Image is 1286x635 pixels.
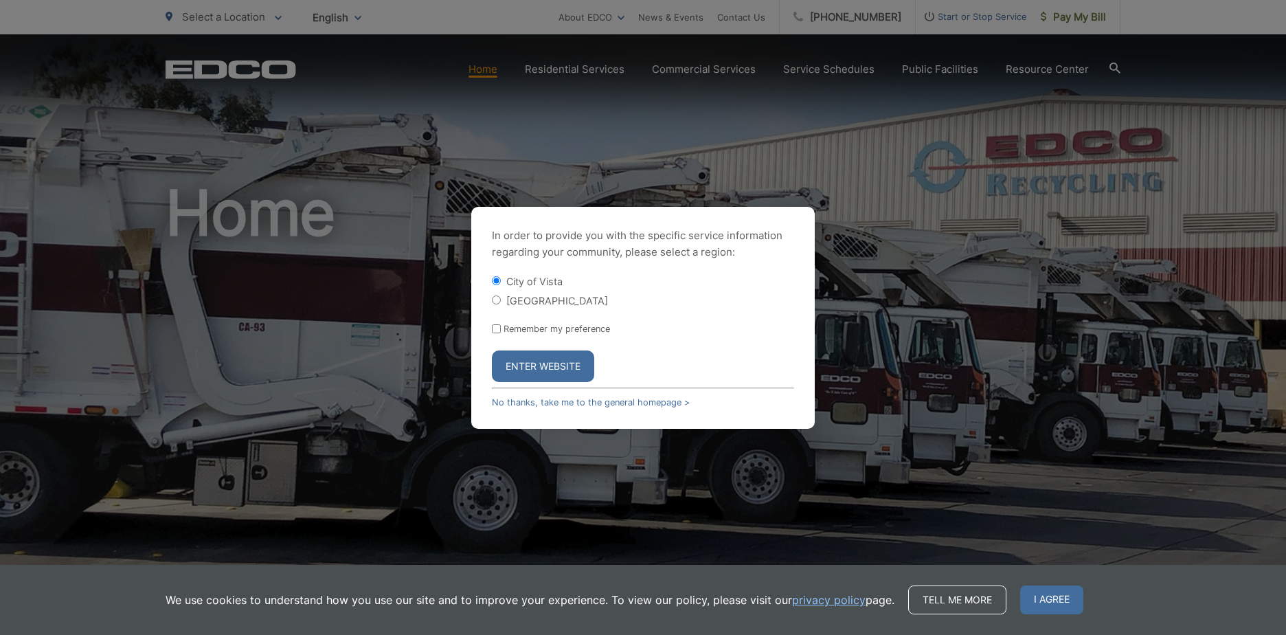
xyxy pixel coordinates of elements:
p: In order to provide you with the specific service information regarding your community, please se... [492,227,794,260]
label: Remember my preference [504,324,610,334]
a: privacy policy [792,592,866,608]
p: We use cookies to understand how you use our site and to improve your experience. To view our pol... [166,592,894,608]
label: [GEOGRAPHIC_DATA] [506,295,608,307]
a: No thanks, take me to the general homepage > [492,397,690,408]
button: Enter Website [492,350,594,382]
span: I agree [1020,586,1083,614]
a: Tell me more [908,586,1006,614]
label: City of Vista [506,276,563,287]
